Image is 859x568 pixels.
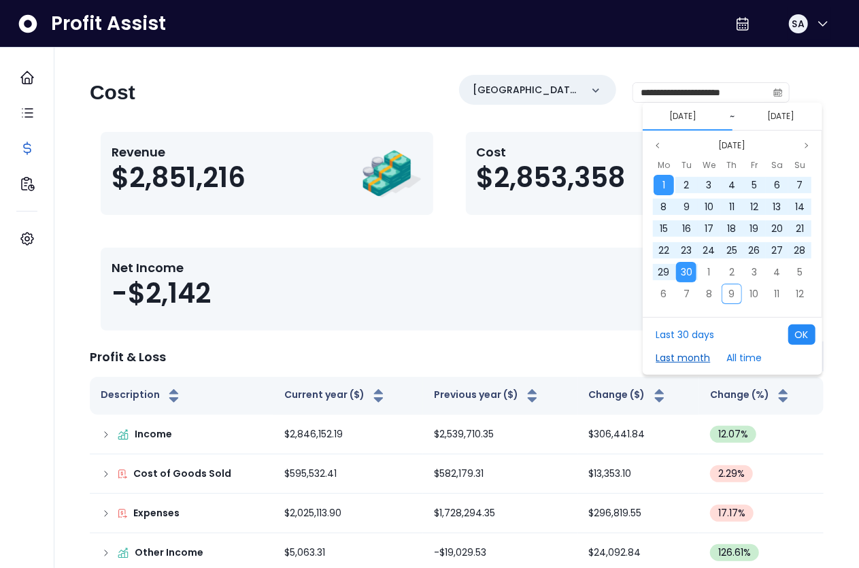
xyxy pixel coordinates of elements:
[658,244,669,257] span: 22
[703,157,715,173] span: We
[658,265,670,279] span: 29
[718,546,751,560] span: 126.61 %
[90,80,135,105] h2: Cost
[720,156,743,174] div: Thursday
[720,174,743,196] div: 04 Sep 2025
[766,196,788,218] div: 13 Sep 2025
[771,157,783,173] span: Sa
[749,244,760,257] span: 26
[720,261,743,283] div: 02 Oct 2025
[653,283,675,305] div: 06 Oct 2025
[766,156,788,174] div: Saturday
[703,244,715,257] span: 24
[133,467,231,481] p: Cost of Goods Sold
[743,283,766,305] div: 10 Oct 2025
[752,178,757,192] span: 5
[653,218,675,239] div: 15 Sep 2025
[743,239,766,261] div: 26 Sep 2025
[112,258,211,277] p: Net Income
[698,156,720,174] div: Wednesday
[773,88,783,97] svg: calendar
[675,239,698,261] div: 23 Sep 2025
[792,17,805,31] span: SA
[726,157,737,173] span: Th
[705,222,713,235] span: 17
[423,494,578,533] td: $1,728,294.35
[650,348,718,368] button: Last month
[771,222,783,235] span: 20
[726,244,737,257] span: 25
[423,454,578,494] td: $582,179.31
[654,141,662,150] svg: page previous
[798,137,815,154] button: Next month
[698,196,720,218] div: 10 Sep 2025
[675,261,698,283] div: 30 Sep 2025
[766,239,788,261] div: 27 Sep 2025
[698,218,720,239] div: 17 Sep 2025
[718,427,748,441] span: 12.07 %
[477,143,626,161] p: Cost
[650,324,722,345] button: Last 30 days
[730,110,735,123] span: ~
[788,261,811,283] div: 05 Oct 2025
[660,222,668,235] span: 15
[710,388,792,404] button: Change (%)
[675,196,698,218] div: 09 Sep 2025
[477,161,626,194] span: $2,853,358
[706,287,712,301] span: 8
[661,287,667,301] span: 6
[796,178,803,192] span: 7
[766,283,788,305] div: 11 Oct 2025
[743,156,766,174] div: Friday
[684,178,689,192] span: 2
[720,218,743,239] div: 18 Sep 2025
[653,196,675,218] div: 08 Sep 2025
[743,218,766,239] div: 19 Sep 2025
[718,467,745,481] span: 2.29 %
[661,200,667,214] span: 8
[720,239,743,261] div: 25 Sep 2025
[797,265,803,279] span: 5
[788,324,815,345] button: OK
[112,143,246,161] p: Revenue
[718,506,745,520] span: 17.17 %
[788,174,811,196] div: 07 Sep 2025
[708,265,711,279] span: 1
[707,178,712,192] span: 3
[698,239,720,261] div: 24 Sep 2025
[273,415,423,454] td: $2,846,152.19
[795,200,805,214] span: 14
[771,244,783,257] span: 27
[729,200,735,214] span: 11
[423,415,578,454] td: $2,539,710.35
[675,283,698,305] div: 07 Oct 2025
[728,178,735,192] span: 4
[675,174,698,196] div: 02 Sep 2025
[743,261,766,283] div: 03 Oct 2025
[361,143,422,204] img: Revenue
[788,218,811,239] div: 21 Sep 2025
[794,244,805,257] span: 28
[752,265,757,279] span: 3
[794,157,805,173] span: Su
[705,200,713,214] span: 10
[112,161,246,194] span: $2,851,216
[750,200,758,214] span: 12
[727,222,736,235] span: 18
[698,283,720,305] div: 08 Oct 2025
[682,222,691,235] span: 16
[788,239,811,261] div: 28 Sep 2025
[133,506,180,520] p: Expenses
[720,196,743,218] div: 11 Sep 2025
[90,348,166,366] p: Profit & Loss
[675,156,698,174] div: Tuesday
[698,174,720,196] div: 03 Sep 2025
[681,157,692,173] span: Tu
[729,265,735,279] span: 2
[743,174,766,196] div: 05 Sep 2025
[284,388,387,404] button: Current year ($)
[788,283,811,305] div: 12 Oct 2025
[578,494,699,533] td: $296,819.55
[434,388,541,404] button: Previous year ($)
[766,174,788,196] div: 06 Sep 2025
